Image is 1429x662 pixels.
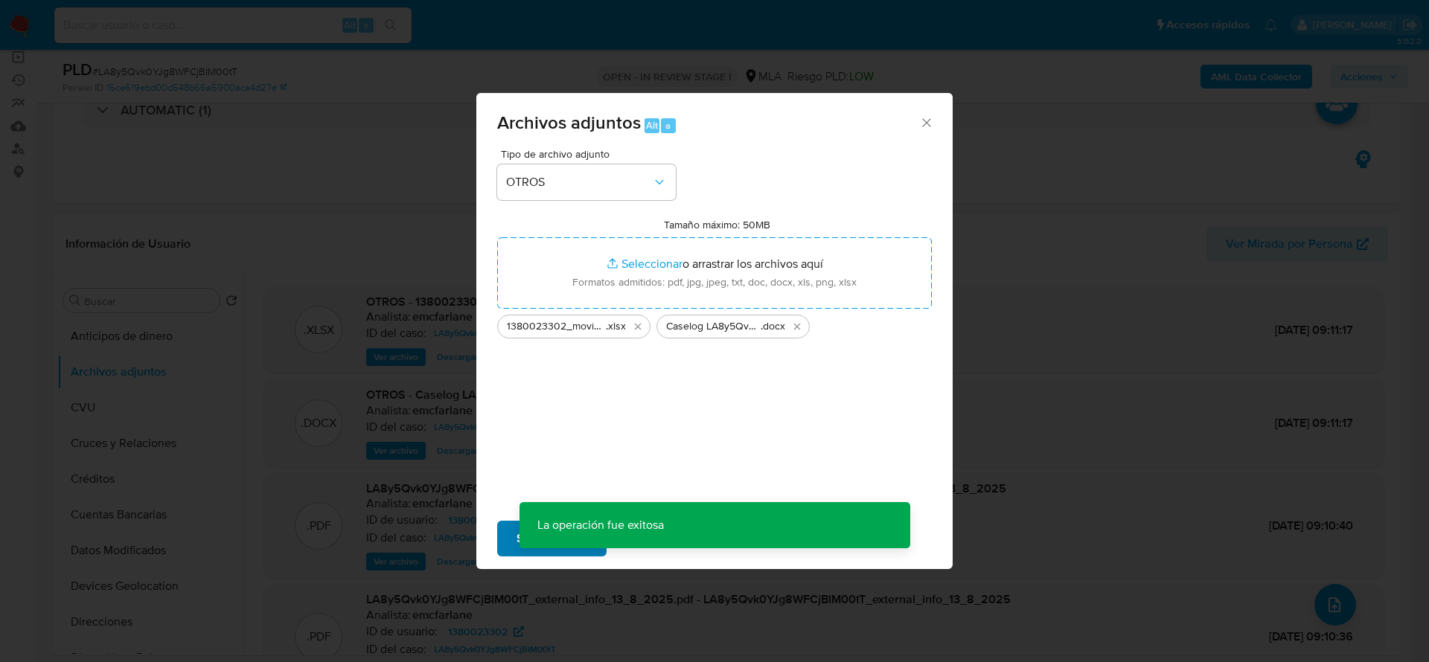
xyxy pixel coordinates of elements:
[919,115,933,129] button: Cerrar
[646,118,658,132] span: Alt
[664,218,770,231] label: Tamaño máximo: 50MB
[507,319,606,334] span: 1380023302_movimientos
[632,522,680,555] span: Cancelar
[497,309,932,338] ul: Archivos seleccionados
[788,318,806,335] button: Eliminar Caselog LA8y5Qvk0YJg8WFCjBIM00tT_2025_07_28_11_22_34.docx
[506,175,652,190] span: OTROS
[501,149,680,159] span: Tipo de archivo adjunto
[497,109,641,135] span: Archivos adjuntos
[761,319,785,334] span: .docx
[497,164,676,200] button: OTROS
[606,319,626,334] span: .xlsx
[666,319,761,334] span: Caselog LA8y5Qvk0YJg8WFCjBIM00tT_2025_07_28_11_22_34
[497,521,607,556] button: Subir archivo
[520,502,682,548] p: La operación fue exitosa
[629,318,647,335] button: Eliminar 1380023302_movimientos.xlsx
[517,522,587,555] span: Subir archivo
[665,118,671,132] span: a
